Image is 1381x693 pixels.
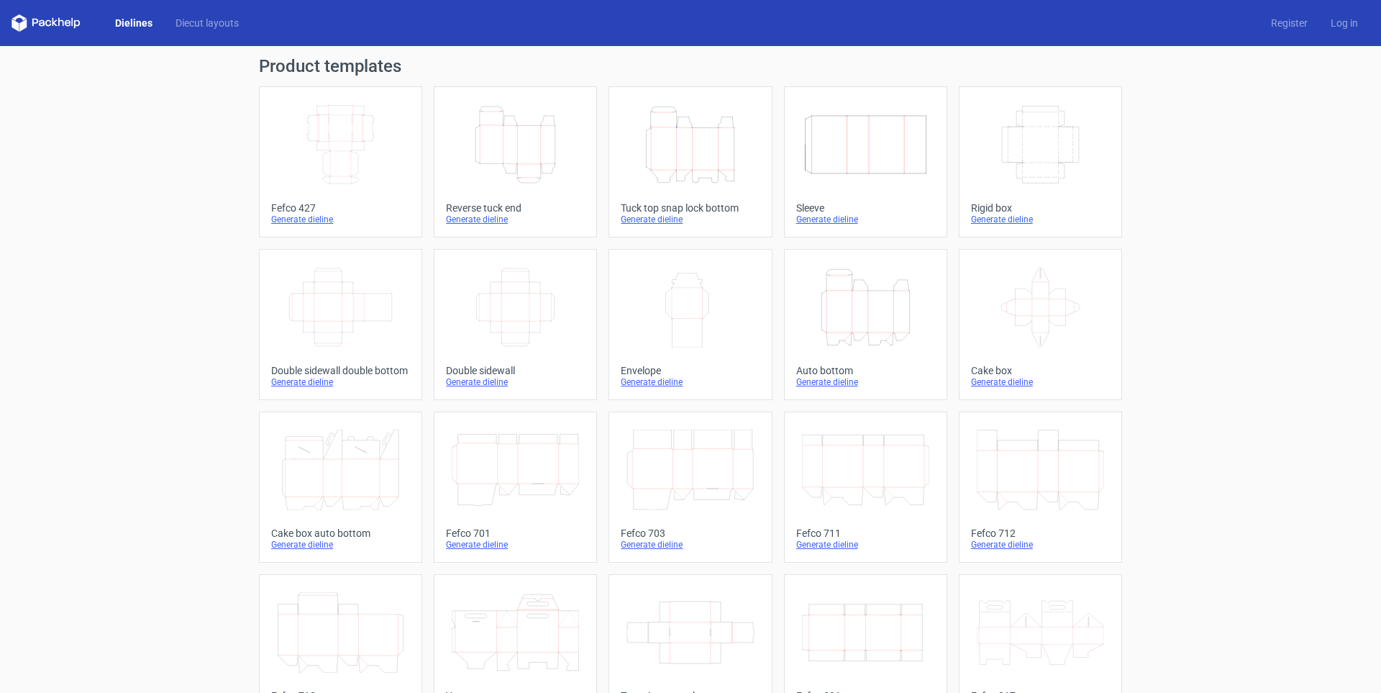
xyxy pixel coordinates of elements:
a: Double sidewall double bottomGenerate dieline [259,249,422,400]
div: Fefco 427 [271,202,410,214]
div: Generate dieline [621,539,760,551]
a: Tuck top snap lock bottomGenerate dieline [609,86,772,237]
div: Generate dieline [271,214,410,225]
a: SleeveGenerate dieline [784,86,947,237]
a: Log in [1319,16,1369,30]
a: Fefco 712Generate dieline [959,412,1122,563]
div: Reverse tuck end [446,202,585,214]
a: Fefco 701Generate dieline [434,412,597,563]
a: Diecut layouts [164,16,250,30]
a: Fefco 703Generate dieline [609,412,772,563]
div: Fefco 711 [796,527,935,539]
a: Cake boxGenerate dieline [959,249,1122,400]
a: Register [1259,16,1319,30]
a: Fefco 427Generate dieline [259,86,422,237]
div: Fefco 712 [971,527,1110,539]
div: Fefco 703 [621,527,760,539]
div: Envelope [621,365,760,376]
div: Generate dieline [971,214,1110,225]
div: Generate dieline [271,376,410,388]
a: Double sidewallGenerate dieline [434,249,597,400]
div: Generate dieline [621,376,760,388]
div: Sleeve [796,202,935,214]
div: Double sidewall [446,365,585,376]
a: Rigid boxGenerate dieline [959,86,1122,237]
div: Generate dieline [971,376,1110,388]
div: Auto bottom [796,365,935,376]
div: Generate dieline [446,376,585,388]
div: Double sidewall double bottom [271,365,410,376]
a: Fefco 711Generate dieline [784,412,947,563]
div: Generate dieline [971,539,1110,551]
div: Generate dieline [446,214,585,225]
div: Cake box [971,365,1110,376]
div: Rigid box [971,202,1110,214]
div: Generate dieline [271,539,410,551]
div: Generate dieline [446,539,585,551]
div: Generate dieline [796,376,935,388]
div: Cake box auto bottom [271,527,410,539]
a: Auto bottomGenerate dieline [784,249,947,400]
a: EnvelopeGenerate dieline [609,249,772,400]
div: Fefco 701 [446,527,585,539]
div: Tuck top snap lock bottom [621,202,760,214]
a: Dielines [104,16,164,30]
div: Generate dieline [621,214,760,225]
div: Generate dieline [796,539,935,551]
div: Generate dieline [796,214,935,225]
h1: Product templates [259,58,1122,75]
a: Reverse tuck endGenerate dieline [434,86,597,237]
a: Cake box auto bottomGenerate dieline [259,412,422,563]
